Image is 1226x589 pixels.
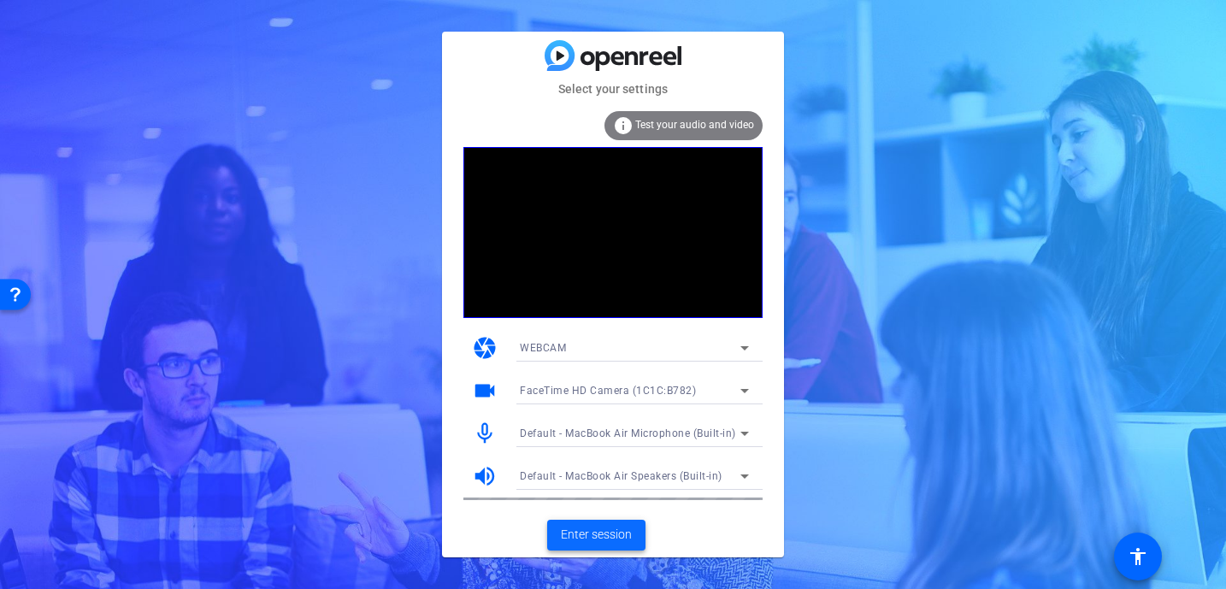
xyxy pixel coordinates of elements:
[472,335,498,361] mat-icon: camera
[545,40,681,70] img: blue-gradient.svg
[613,115,634,136] mat-icon: info
[472,378,498,403] mat-icon: videocam
[520,470,722,482] span: Default - MacBook Air Speakers (Built-in)
[1128,546,1148,567] mat-icon: accessibility
[472,463,498,489] mat-icon: volume_up
[547,520,645,551] button: Enter session
[520,342,566,354] span: WEBCAM
[520,427,736,439] span: Default - MacBook Air Microphone (Built-in)
[442,80,784,98] mat-card-subtitle: Select your settings
[561,526,632,544] span: Enter session
[472,421,498,446] mat-icon: mic_none
[635,119,754,131] span: Test your audio and video
[520,385,696,397] span: FaceTime HD Camera (1C1C:B782)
